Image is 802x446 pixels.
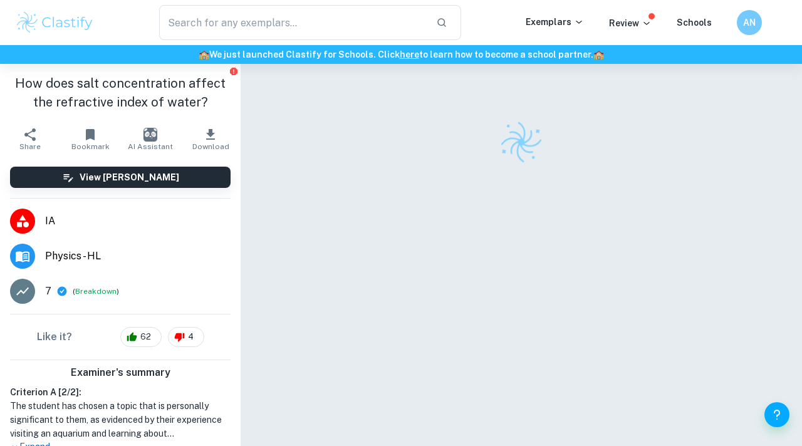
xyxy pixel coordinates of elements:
[45,284,51,299] p: 7
[73,286,119,298] span: ( )
[45,249,231,264] span: Physics - HL
[593,49,604,60] span: 🏫
[60,122,120,157] button: Bookmark
[168,327,204,347] div: 4
[159,5,426,40] input: Search for any exemplars...
[120,122,180,157] button: AI Assistant
[737,10,762,35] button: AN
[199,49,209,60] span: 🏫
[742,16,757,29] h6: AN
[45,214,231,229] span: IA
[180,122,241,157] button: Download
[10,385,231,399] h6: Criterion A [ 2 / 2 ]:
[5,365,236,380] h6: Examiner's summary
[526,15,584,29] p: Exemplars
[10,74,231,111] h1: How does salt concentration affect the refractive index of water?
[71,142,110,151] span: Bookmark
[181,331,200,343] span: 4
[15,10,95,35] img: Clastify logo
[192,142,229,151] span: Download
[10,167,231,188] button: View [PERSON_NAME]
[229,66,238,76] button: Report issue
[764,402,789,427] button: Help and Feedback
[677,18,712,28] a: Schools
[37,329,72,345] h6: Like it?
[19,142,41,151] span: Share
[496,117,547,168] img: Clastify logo
[3,48,799,61] h6: We just launched Clastify for Schools. Click to learn how to become a school partner.
[609,16,652,30] p: Review
[75,286,117,297] button: Breakdown
[10,399,231,440] h1: The student has chosen a topic that is personally significant to them, as evidenced by their expe...
[128,142,173,151] span: AI Assistant
[120,327,162,347] div: 62
[80,170,179,184] h6: View [PERSON_NAME]
[133,331,158,343] span: 62
[400,49,419,60] a: here
[143,128,157,142] img: AI Assistant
